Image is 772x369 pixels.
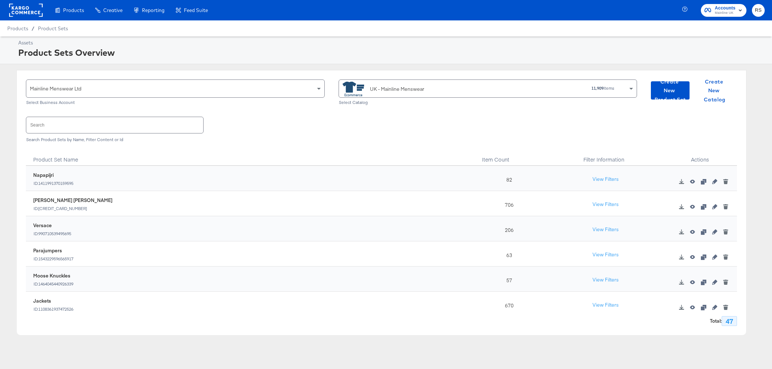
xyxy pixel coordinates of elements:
a: Product Sets [38,26,68,31]
span: Mainline UK [715,10,736,16]
div: Versace [33,222,72,229]
div: Assets [18,39,763,46]
button: AccountsMainline UK [701,4,746,17]
div: ID: 1543229596565917 [33,256,74,261]
span: / [28,26,38,31]
div: Search Product Sets by Name, Filter Content or Id [26,137,737,142]
div: 47 [722,316,737,326]
div: 82 [470,166,544,191]
div: Select Catalog [339,100,637,105]
div: Jackets [33,298,74,304]
div: Actions [663,148,737,166]
button: View Filters [587,173,624,186]
button: View Filters [587,198,624,211]
strong: Total : [710,318,722,325]
div: Filter Information [544,148,663,166]
div: 63 [470,241,544,267]
span: RS [755,6,762,15]
div: 670 [470,292,544,317]
div: UK - Mainline Menswear [370,85,424,93]
strong: 11,909 [591,85,603,91]
span: Create New Catalog [698,77,731,104]
button: View Filters [587,248,624,261]
div: items [510,86,615,91]
div: Item Count [470,148,544,166]
div: ID: 1108361937472526 [33,306,74,311]
div: 706 [470,191,544,216]
div: Product Sets Overview [18,46,763,59]
span: Creative [103,7,123,13]
div: Product Set Name [26,148,470,166]
button: Create New Product Set [651,81,690,100]
div: Moose Knuckles [33,272,74,279]
span: Feed Suite [184,7,208,13]
div: ID: 1411991370159595 [33,180,74,186]
div: 206 [470,216,544,241]
div: Toggle SortBy [26,148,470,166]
div: Napapijri [33,172,74,179]
span: Accounts [715,4,736,12]
button: View Filters [587,299,624,312]
div: ID: [CREDIT_CARD_NUMBER] [33,206,112,211]
span: Products [7,26,28,31]
span: Products [63,7,84,13]
div: Select Business Account [26,100,325,105]
span: Mainline Menswear Ltd [30,85,81,92]
button: View Filters [587,223,624,236]
div: ID: 1464045440926339 [33,281,74,286]
div: ID: 990710539495695 [33,231,72,236]
span: Create New Product Set [654,77,687,104]
button: Create New Catalog [695,81,734,100]
input: Search product sets [26,117,203,133]
div: Toggle SortBy [470,148,544,166]
div: Parajumpers [33,247,74,254]
span: Reporting [142,7,165,13]
button: View Filters [587,273,624,287]
button: RS [752,4,765,17]
div: [PERSON_NAME] [PERSON_NAME] [33,197,112,204]
div: 57 [470,267,544,292]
